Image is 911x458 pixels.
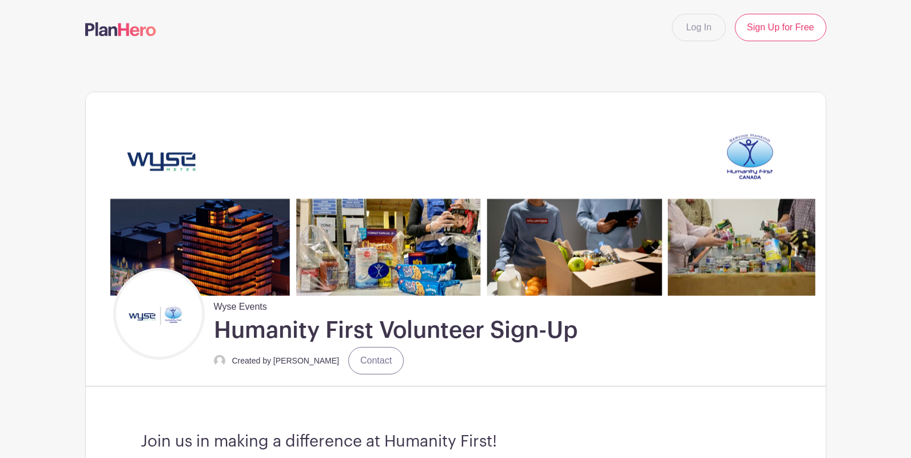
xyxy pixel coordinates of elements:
[735,14,826,41] a: Sign Up for Free
[232,356,340,365] small: Created by [PERSON_NAME]
[214,295,267,314] span: Wyse Events
[116,271,202,357] img: Untitled%20design%20(22).png
[214,316,578,345] h1: Humanity First Volunteer Sign-Up
[86,92,826,295] img: Untitled%20(2790%20x%20600%20px)%20(12).png
[672,14,726,41] a: Log In
[85,22,156,36] img: logo-507f7623f17ff9eddc593b1ce0a138ce2505c220e1c5a4e2b4648c50719b7d32.svg
[141,432,771,452] h3: Join us in making a difference at Humanity First!
[348,347,404,374] a: Contact
[214,355,225,366] img: default-ce2991bfa6775e67f084385cd625a349d9dcbb7a52a09fb2fda1e96e2d18dcdb.png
